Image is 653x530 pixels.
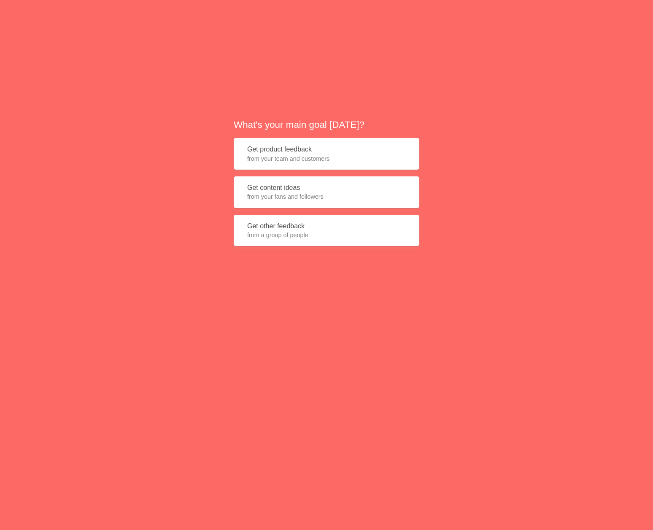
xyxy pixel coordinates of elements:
span: from your team and customers [247,154,406,163]
button: Get other feedbackfrom a group of people [234,215,419,246]
span: from a group of people [247,231,406,239]
span: from your fans and followers [247,192,406,201]
button: Get content ideasfrom your fans and followers [234,176,419,208]
button: Get product feedbackfrom your team and customers [234,138,419,170]
h2: What's your main goal [DATE]? [234,118,419,131]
